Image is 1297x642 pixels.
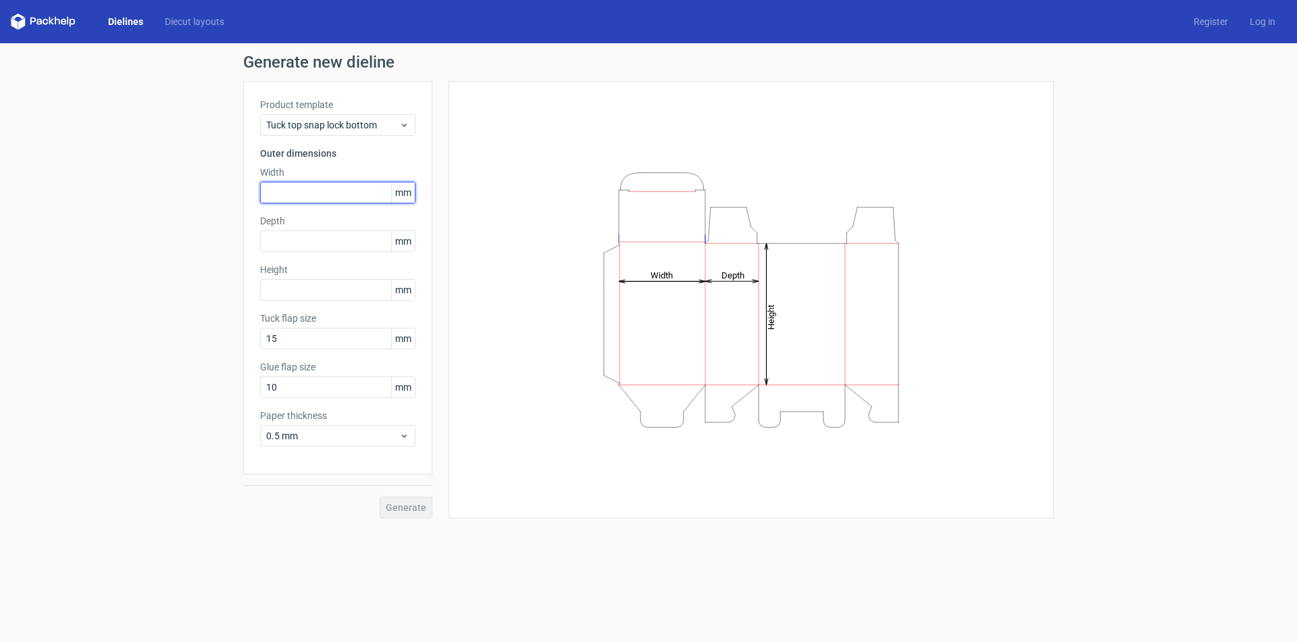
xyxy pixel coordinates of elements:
[260,147,415,160] h3: Outer dimensions
[260,263,415,276] label: Height
[260,166,415,179] label: Width
[651,270,673,280] tspan: Width
[1239,15,1286,28] a: Log in
[260,98,415,112] label: Product template
[721,270,744,280] tspan: Depth
[260,214,415,228] label: Depth
[154,15,235,28] a: Diecut layouts
[260,312,415,325] label: Tuck flap size
[391,328,415,349] span: mm
[766,304,776,329] tspan: Height
[391,182,415,203] span: mm
[243,54,1054,70] h1: Generate new dieline
[97,15,154,28] a: Dielines
[266,118,399,132] span: Tuck top snap lock bottom
[260,409,415,422] label: Paper thickness
[260,360,415,374] label: Glue flap size
[1183,15,1239,28] a: Register
[266,429,399,443] span: 0.5 mm
[391,377,415,397] span: mm
[391,280,415,300] span: mm
[391,231,415,251] span: mm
